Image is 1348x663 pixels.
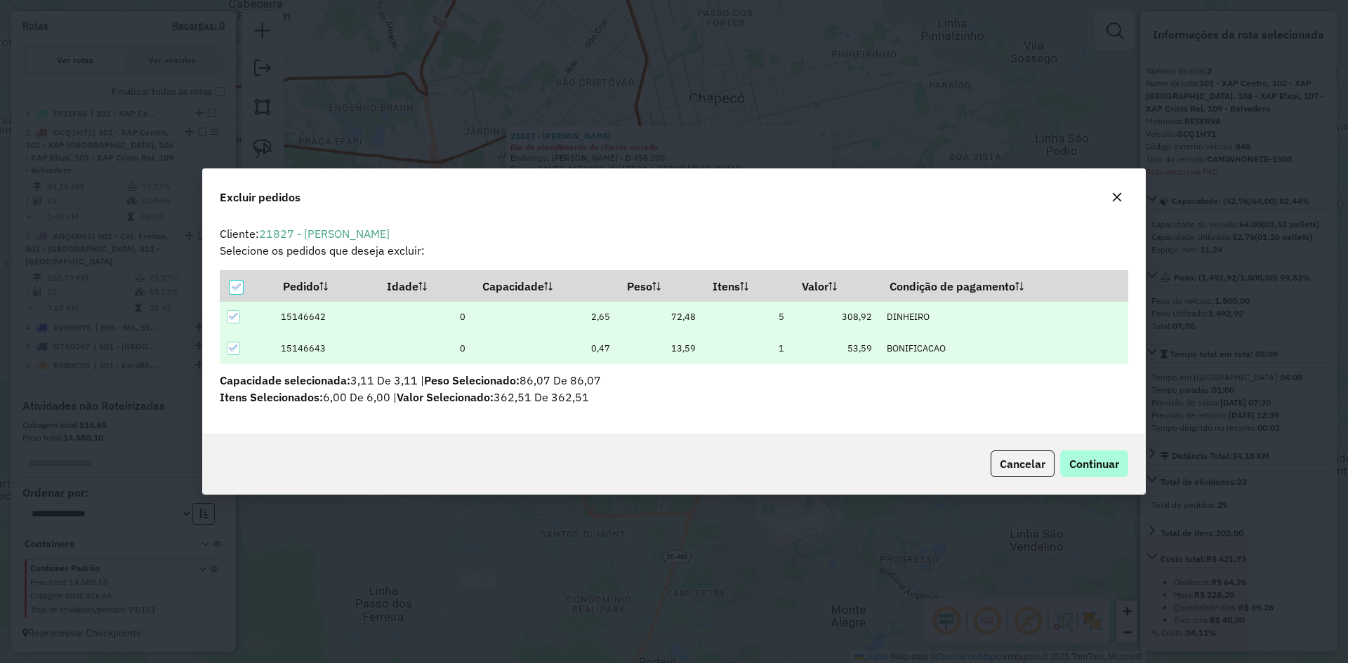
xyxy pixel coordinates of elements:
td: 53,59 [792,333,880,364]
span: Valor Selecionado: [397,390,494,404]
th: Peso [617,271,703,301]
td: 2,65 [473,301,618,333]
p: Selecione os pedidos que deseja excluir: [220,242,1128,259]
span: Peso Selecionado: [424,373,520,387]
span: Capacidade selecionada: [220,373,350,387]
a: 21827 - [PERSON_NAME] [259,227,390,241]
td: 72,48 [617,301,703,333]
td: 15146642 [274,301,378,333]
td: 1 [703,333,792,364]
td: 15146643 [274,333,378,364]
span: 6,00 De 6,00 | [220,390,397,404]
span: Cancelar [1000,457,1045,471]
th: Valor [792,271,880,301]
td: 0 [377,333,473,364]
th: Condição de pagamento [880,271,1128,301]
th: Pedido [274,271,378,301]
th: Capacidade [473,271,618,301]
button: Cancelar [991,450,1055,477]
span: Cliente: [220,227,390,241]
span: Continuar [1069,457,1119,471]
span: Excluir pedidos [220,189,300,206]
td: 0,47 [473,333,618,364]
button: Continuar [1060,450,1128,477]
th: Itens [703,271,792,301]
p: 362,51 De 362,51 [220,389,1128,406]
td: BONIFICACAO [880,333,1128,364]
td: 5 [703,301,792,333]
th: Idade [377,271,473,301]
td: 0 [377,301,473,333]
span: Itens Selecionados: [220,390,323,404]
td: DINHEIRO [880,301,1128,333]
td: 308,92 [792,301,880,333]
p: 3,11 De 3,11 | 86,07 De 86,07 [220,372,1128,389]
td: 13,59 [617,333,703,364]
